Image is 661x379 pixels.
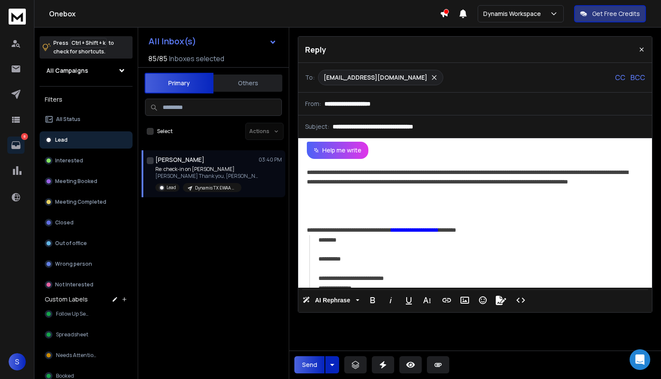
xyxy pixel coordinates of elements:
[40,235,133,252] button: Out of office
[9,353,26,370] button: S
[155,155,204,164] h1: [PERSON_NAME]
[40,214,133,231] button: Closed
[40,255,133,273] button: Wrong person
[40,276,133,293] button: Not Interested
[40,173,133,190] button: Meeting Booked
[493,292,509,309] button: Signature
[9,9,26,25] img: logo
[21,133,28,140] p: 8
[305,73,315,82] p: To:
[630,72,645,83] p: BCC
[157,128,173,135] label: Select
[40,93,133,106] h3: Filters
[483,9,544,18] p: Dynamis Workspace
[383,292,399,309] button: Italic (Ctrl+I)
[169,53,224,64] h3: Inboxes selected
[40,347,133,364] button: Needs Attention
[70,38,107,48] span: Ctrl + Shift + k
[55,219,74,226] p: Closed
[213,74,282,93] button: Others
[56,116,80,123] p: All Status
[401,292,417,309] button: Underline (Ctrl+U)
[40,62,133,79] button: All Campaigns
[592,9,640,18] p: Get Free Credits
[55,137,68,143] p: Lead
[313,297,352,304] span: AI Rephrase
[195,185,236,191] p: Dynamis TX EWAA Google Only - Newly Warmed
[40,152,133,169] button: Interested
[55,199,106,205] p: Meeting Completed
[46,66,88,75] h1: All Campaigns
[155,173,259,180] p: [PERSON_NAME] Thank you, [PERSON_NAME]
[307,142,368,159] button: Help me write
[324,73,427,82] p: [EMAIL_ADDRESS][DOMAIN_NAME]
[40,131,133,149] button: Lead
[40,305,133,323] button: Follow Up Sent
[457,292,473,309] button: Insert Image (Ctrl+P)
[56,352,96,359] span: Needs Attention
[56,311,91,317] span: Follow Up Sent
[55,178,97,185] p: Meeting Booked
[145,73,213,93] button: Primary
[439,292,455,309] button: Insert Link (Ctrl+K)
[142,33,284,50] button: All Inbox(s)
[53,39,114,56] p: Press to check for shortcuts.
[615,72,625,83] p: CC
[49,9,440,19] h1: Onebox
[56,331,88,338] span: Spreadsheet
[55,157,83,164] p: Interested
[7,137,25,154] a: 8
[475,292,491,309] button: Emoticons
[305,122,329,131] p: Subject:
[55,261,92,267] p: Wrong person
[574,5,646,22] button: Get Free Credits
[301,292,361,309] button: AI Rephrase
[513,292,529,309] button: Code View
[167,184,176,191] p: Lead
[419,292,435,309] button: More Text
[40,193,133,211] button: Meeting Completed
[294,356,324,373] button: Send
[40,326,133,343] button: Spreadsheet
[55,240,87,247] p: Out of office
[40,111,133,128] button: All Status
[148,53,167,64] span: 85 / 85
[259,156,282,163] p: 03:40 PM
[630,349,650,370] div: Open Intercom Messenger
[55,281,93,288] p: Not Interested
[305,99,321,108] p: From:
[45,295,88,304] h3: Custom Labels
[364,292,381,309] button: Bold (Ctrl+B)
[148,37,196,46] h1: All Inbox(s)
[155,166,259,173] p: Re: check-in on [PERSON_NAME]
[305,43,326,56] p: Reply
